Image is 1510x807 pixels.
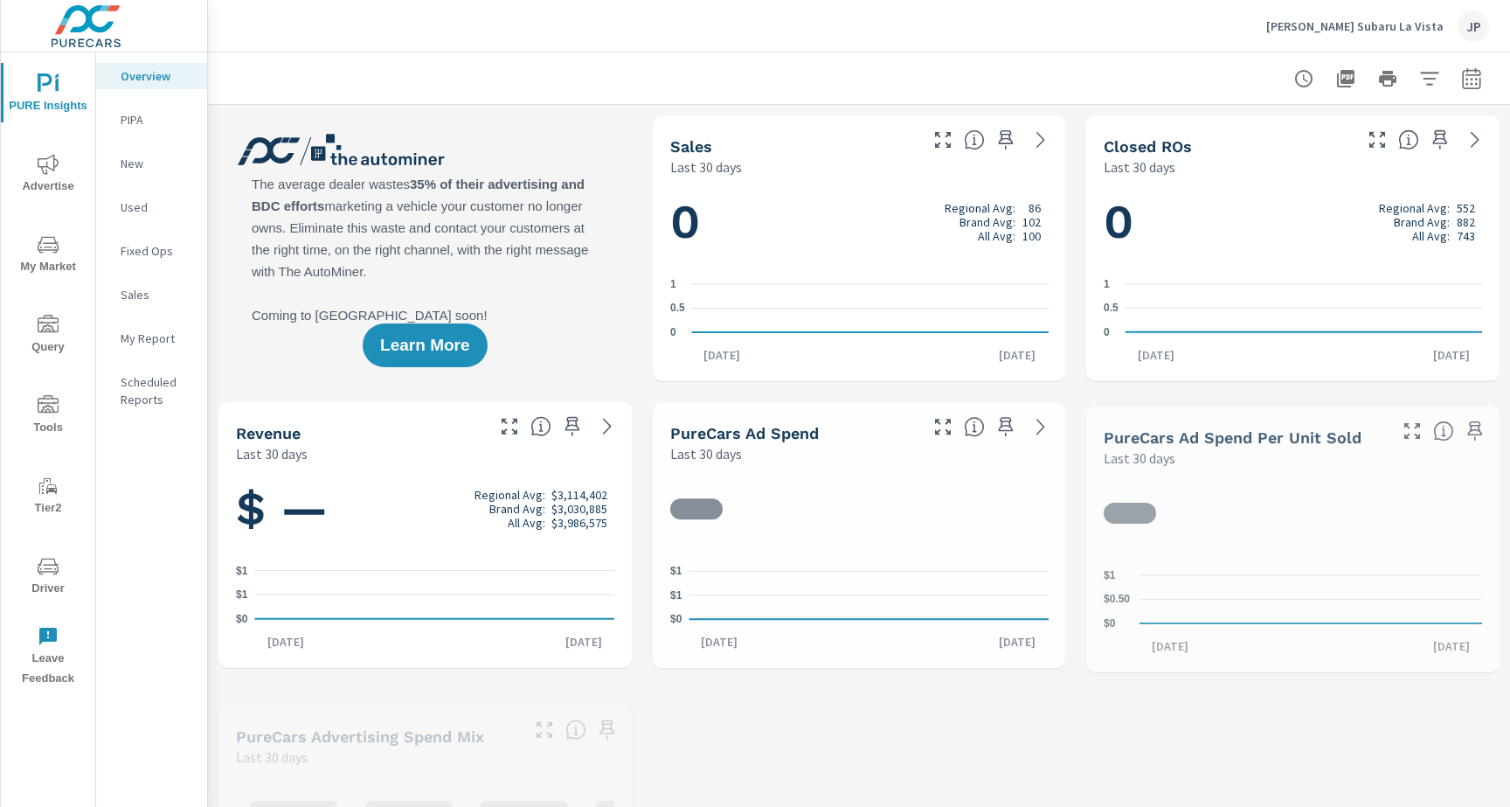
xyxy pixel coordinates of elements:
[553,633,614,650] p: [DATE]
[1458,10,1489,42] div: JP
[495,413,523,441] button: Make Fullscreen
[1433,421,1454,442] span: Average cost of advertising per each vehicle sold at the dealer over the selected date range. The...
[1412,228,1450,242] p: All Avg:
[96,369,207,413] div: Scheduled Reports
[670,157,742,177] p: Last 30 days
[96,63,207,89] div: Overview
[96,150,207,177] div: New
[593,413,621,441] a: See more details in report
[530,716,558,744] button: Make Fullscreen
[96,238,207,264] div: Fixed Ops
[489,501,545,515] p: Brand Avg:
[1394,214,1450,228] p: Brand Avg:
[363,323,487,367] button: Learn More
[670,137,712,156] h5: Sales
[929,413,957,441] button: Make Fullscreen
[96,107,207,133] div: PIPA
[1461,417,1489,445] span: Save this to your personalized report
[1,52,95,696] div: nav menu
[551,501,607,515] p: $3,030,885
[1461,126,1489,154] a: See more details in report
[236,747,308,768] p: Last 30 days
[6,626,90,689] span: Leave Feedback
[1104,326,1110,338] text: 0
[1104,157,1175,177] p: Last 30 days
[1126,346,1187,364] p: [DATE]
[1104,448,1175,469] p: Last 30 days
[1412,61,1447,96] button: Apply Filters
[670,303,685,315] text: 0.5
[945,201,1015,215] p: Regional Avg:
[255,633,316,650] p: [DATE]
[1029,201,1041,215] p: 86
[1398,417,1426,445] button: Make Fullscreen
[1104,569,1116,581] text: $1
[1457,200,1475,214] p: 552
[1421,346,1482,364] p: [DATE]
[96,194,207,220] div: Used
[1328,61,1363,96] button: "Export Report to PDF"
[964,416,985,437] span: Total cost of media for all PureCars channels for the selected dealership group over the selected...
[1104,302,1119,314] text: 0.5
[1104,137,1192,156] h5: Closed ROs
[474,487,545,501] p: Regional Avg:
[670,278,676,290] text: 1
[6,234,90,277] span: My Market
[6,476,90,518] span: Tier2
[670,424,819,442] h5: PureCars Ad Spend
[691,346,752,364] p: [DATE]
[670,326,676,338] text: 0
[1104,428,1361,447] h5: PureCars Ad Spend Per Unit Sold
[530,416,551,437] span: Total sales revenue over the selected date range. [Source: This data is sourced from the dealer’s...
[121,286,193,303] p: Sales
[1104,594,1130,606] text: $0.50
[992,126,1020,154] span: Save this to your personalized report
[508,515,545,529] p: All Avg:
[1454,61,1489,96] button: Select Date Range
[121,373,193,408] p: Scheduled Reports
[1139,637,1201,655] p: [DATE]
[670,443,742,464] p: Last 30 days
[121,155,193,172] p: New
[1104,617,1116,630] text: $0
[987,346,1048,364] p: [DATE]
[992,413,1020,441] span: Save this to your personalized report
[236,424,301,442] h5: Revenue
[6,315,90,358] span: Query
[1104,191,1482,251] h1: 0
[1266,18,1444,34] p: [PERSON_NAME] Subaru La Vista
[1457,214,1475,228] p: 882
[1398,129,1419,150] span: Number of Repair Orders Closed by the selected dealership group over the selected time range. [So...
[1370,61,1405,96] button: Print Report
[978,229,1015,243] p: All Avg:
[6,154,90,197] span: Advertise
[1027,413,1055,441] a: See more details in report
[1379,200,1450,214] p: Regional Avg:
[593,716,621,744] span: Save this to your personalized report
[236,613,248,625] text: $0
[121,198,193,216] p: Used
[1104,278,1110,290] text: 1
[236,588,248,601] text: $1
[670,565,682,577] text: $1
[6,556,90,599] span: Driver
[1421,637,1482,655] p: [DATE]
[551,515,607,529] p: $3,986,575
[121,242,193,260] p: Fixed Ops
[964,129,985,150] span: Number of vehicles sold by the dealership over the selected date range. [Source: This data is sou...
[1022,229,1041,243] p: 100
[121,67,193,85] p: Overview
[670,589,682,602] text: $1
[670,613,682,625] text: $0
[1027,126,1055,154] a: See more details in report
[689,633,750,650] p: [DATE]
[6,73,90,116] span: PURE Insights
[670,192,1049,252] h1: 0
[929,126,957,154] button: Make Fullscreen
[121,330,193,347] p: My Report
[558,413,586,441] span: Save this to your personalized report
[551,487,607,501] p: $3,114,402
[121,111,193,129] p: PIPA
[565,720,586,741] span: This table looks at how you compare to the amount of budget you spend per channel as opposed to y...
[380,337,469,353] span: Learn More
